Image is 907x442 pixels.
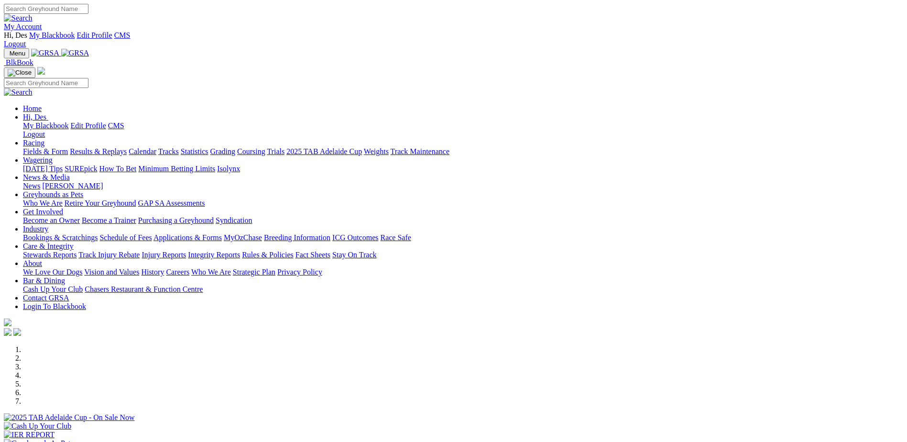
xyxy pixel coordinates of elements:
[23,251,76,259] a: Stewards Reports
[23,251,903,259] div: Care & Integrity
[166,268,189,276] a: Careers
[23,147,68,155] a: Fields & Form
[23,268,82,276] a: We Love Our Dogs
[191,268,231,276] a: Who We Are
[267,147,284,155] a: Trials
[71,122,106,130] a: Edit Profile
[65,165,97,173] a: SUREpick
[216,216,252,224] a: Syndication
[23,216,80,224] a: Become an Owner
[237,147,265,155] a: Coursing
[108,122,124,130] a: CMS
[23,233,98,242] a: Bookings & Scratchings
[224,233,262,242] a: MyOzChase
[23,190,83,199] a: Greyhounds as Pets
[391,147,449,155] a: Track Maintenance
[23,113,46,121] span: Hi, Des
[332,251,376,259] a: Stay On Track
[61,49,89,57] img: GRSA
[8,69,32,77] img: Close
[23,208,63,216] a: Get Involved
[4,413,135,422] img: 2025 TAB Adelaide Cup - On Sale Now
[4,31,903,48] div: My Account
[84,268,139,276] a: Vision and Values
[42,182,103,190] a: [PERSON_NAME]
[4,40,26,48] a: Logout
[23,276,65,285] a: Bar & Dining
[99,165,137,173] a: How To Bet
[23,302,86,310] a: Login To Blackbook
[138,165,215,173] a: Minimum Betting Limits
[23,104,42,112] a: Home
[141,268,164,276] a: History
[295,251,330,259] a: Fact Sheets
[210,147,235,155] a: Grading
[4,4,88,14] input: Search
[23,199,903,208] div: Greyhounds as Pets
[4,328,11,336] img: facebook.svg
[188,251,240,259] a: Integrity Reports
[242,251,294,259] a: Rules & Policies
[264,233,330,242] a: Breeding Information
[23,242,74,250] a: Care & Integrity
[277,268,322,276] a: Privacy Policy
[23,233,903,242] div: Industry
[23,285,83,293] a: Cash Up Your Club
[23,165,63,173] a: [DATE] Tips
[23,122,69,130] a: My Blackbook
[138,216,214,224] a: Purchasing a Greyhound
[4,88,33,97] img: Search
[4,67,35,78] button: Toggle navigation
[6,58,33,66] span: BlkBook
[78,251,140,259] a: Track Injury Rebate
[10,50,25,57] span: Menu
[82,216,136,224] a: Become a Trainer
[4,58,33,66] a: BlkBook
[181,147,208,155] a: Statistics
[217,165,240,173] a: Isolynx
[364,147,389,155] a: Weights
[4,422,71,431] img: Cash Up Your Club
[4,22,42,31] a: My Account
[138,199,205,207] a: GAP SA Assessments
[23,259,42,267] a: About
[23,285,903,294] div: Bar & Dining
[23,216,903,225] div: Get Involved
[37,67,45,75] img: logo-grsa-white.png
[23,139,44,147] a: Racing
[85,285,203,293] a: Chasers Restaurant & Function Centre
[233,268,275,276] a: Strategic Plan
[4,431,55,439] img: IER REPORT
[23,156,53,164] a: Wagering
[380,233,411,242] a: Race Safe
[23,130,45,138] a: Logout
[13,328,21,336] img: twitter.svg
[23,165,903,173] div: Wagering
[76,31,112,39] a: Edit Profile
[23,225,48,233] a: Industry
[29,31,75,39] a: My Blackbook
[142,251,186,259] a: Injury Reports
[158,147,179,155] a: Tracks
[70,147,127,155] a: Results & Replays
[4,78,88,88] input: Search
[4,48,29,58] button: Toggle navigation
[99,233,152,242] a: Schedule of Fees
[23,294,69,302] a: Contact GRSA
[4,14,33,22] img: Search
[23,182,40,190] a: News
[286,147,362,155] a: 2025 TAB Adelaide Cup
[23,268,903,276] div: About
[332,233,378,242] a: ICG Outcomes
[23,113,48,121] a: Hi, Des
[65,199,136,207] a: Retire Your Greyhound
[23,199,63,207] a: Who We Are
[23,122,903,139] div: Hi, Des
[4,319,11,326] img: logo-grsa-white.png
[129,147,156,155] a: Calendar
[153,233,222,242] a: Applications & Forms
[4,31,27,39] span: Hi, Des
[23,147,903,156] div: Racing
[31,49,59,57] img: GRSA
[114,31,131,39] a: CMS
